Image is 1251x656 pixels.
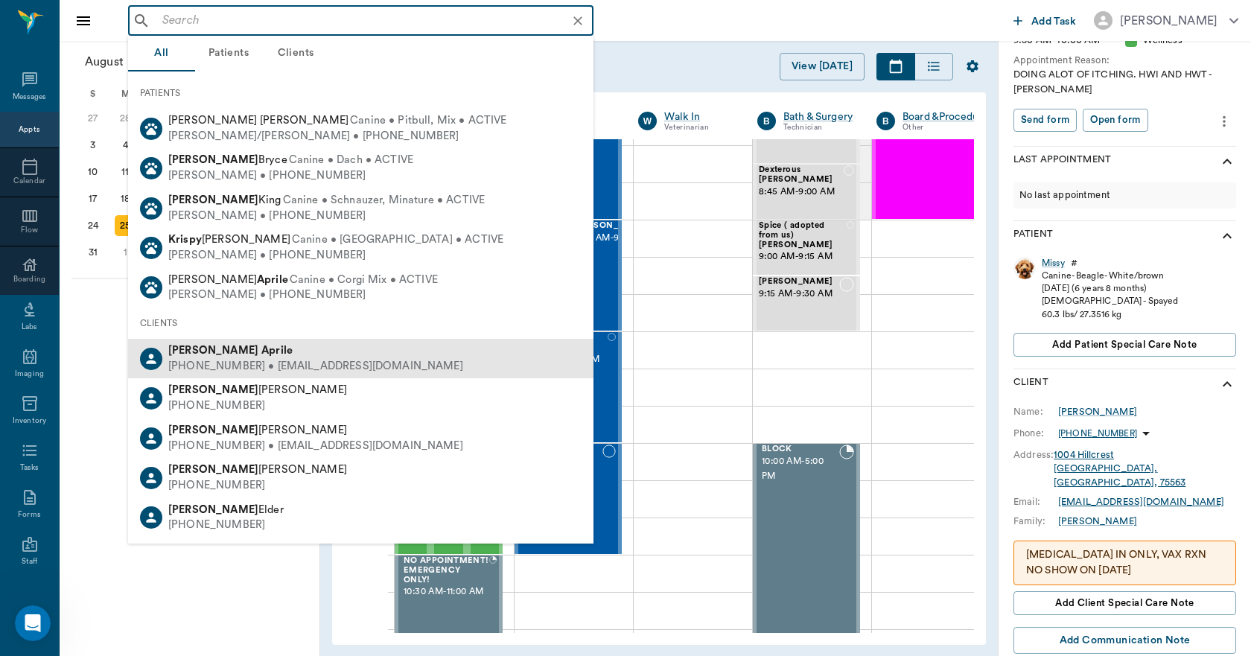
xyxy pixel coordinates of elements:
[1042,270,1178,282] div: Canine - Beagle - White/brown
[1071,257,1077,270] div: #
[1013,448,1054,462] div: Address:
[1013,427,1058,440] div: Phone:
[1042,295,1178,308] div: [DEMOGRAPHIC_DATA] - Spayed
[261,345,293,356] b: Aprile
[115,108,136,129] div: Monday, July 28, 2025
[83,108,104,129] div: Sunday, July 27, 2025
[1052,337,1197,353] span: Add patient Special Care Note
[115,215,136,236] div: Monday, August 25, 2025
[1218,227,1236,245] svg: show more
[1042,282,1178,295] div: [DATE] (6 years 8 months)
[168,154,258,165] b: [PERSON_NAME]
[168,518,284,533] div: [PHONE_NUMBER]
[13,92,47,103] div: Messages
[1042,257,1065,270] a: Missy
[574,231,649,261] span: 9:00 AM - 9:30 AM
[759,277,839,287] span: [PERSON_NAME]
[168,234,202,245] b: Krispy
[168,154,287,165] span: Bryce
[876,112,895,130] div: B
[1042,308,1178,321] div: 60.3 lbs / 27.3516 kg
[289,153,413,168] span: Canine • Dach • ACTIVE
[404,585,489,599] span: 10:30 AM - 11:00 AM
[290,273,438,288] span: Canine • Corgi Mix • ACTIVE
[783,109,854,124] a: Bath & Surgery
[156,10,589,31] input: Search
[83,188,104,209] div: Sunday, August 17, 2025
[1218,153,1236,171] svg: show more
[127,51,159,72] span: 2025
[128,77,593,109] div: PATIENTS
[115,135,136,156] div: Monday, August 4, 2025
[903,109,993,124] div: Board &Procedures
[1013,591,1236,615] button: Add client Special Care Note
[168,359,463,375] div: [PHONE_NUMBER] • [EMAIL_ADDRESS][DOMAIN_NAME]
[168,384,258,395] b: [PERSON_NAME]
[168,274,288,285] span: [PERSON_NAME]
[15,605,51,641] iframe: Intercom live chat
[1013,68,1236,96] div: DOING ALOT OF ITCHING. HWI AND HWT -[PERSON_NAME]
[404,556,489,585] span: NO APPOINTMENT! EMERGENCY ONLY!
[168,194,258,206] b: [PERSON_NAME]
[780,53,865,80] button: View [DATE]
[22,556,37,567] div: Staff
[1013,257,1036,279] img: Profile Image
[1212,109,1236,134] button: more
[783,121,854,134] div: Technician
[168,208,485,224] div: [PERSON_NAME] • [PHONE_NUMBER]
[1013,109,1077,132] button: Send form
[664,109,735,124] a: Walk In
[168,287,438,303] div: [PERSON_NAME] • [PHONE_NUMBER]
[1013,495,1058,509] div: Email:
[664,121,735,134] div: Veterinarian
[168,345,258,356] b: [PERSON_NAME]
[1120,12,1217,30] div: [PERSON_NAME]
[115,162,136,182] div: Monday, August 11, 2025
[18,509,40,520] div: Forms
[1013,227,1053,245] p: Patient
[1008,7,1082,34] button: Add Task
[83,135,104,156] div: Sunday, August 3, 2025
[168,504,284,515] span: Elder
[638,112,657,130] div: W
[195,36,262,71] button: Patients
[1013,405,1058,418] div: Name:
[1058,515,1137,528] a: [PERSON_NAME]
[574,221,649,231] span: [PERSON_NAME]
[1058,405,1137,418] a: [PERSON_NAME]
[1083,109,1147,132] button: Open form
[1058,497,1224,506] a: [EMAIL_ADDRESS][DOMAIN_NAME]
[168,115,348,126] span: [PERSON_NAME] [PERSON_NAME]
[757,112,776,130] div: B
[168,464,347,475] span: [PERSON_NAME]
[168,234,290,245] span: [PERSON_NAME]
[115,188,136,209] div: Monday, August 18, 2025
[1218,375,1236,393] svg: show more
[128,308,593,339] div: CLIENTS
[567,10,588,31] button: Clear
[168,478,347,494] div: [PHONE_NUMBER]
[19,124,39,136] div: Appts
[753,164,860,220] div: NOT_CONFIRMED, 8:45 AM - 9:00 AM
[753,276,860,331] div: NOT_CONFIRMED, 9:15 AM - 9:30 AM
[22,322,37,333] div: Labs
[1026,547,1223,579] p: [MEDICAL_DATA] IN ONLY, VAX RXN NO SHOW ON [DATE]
[1058,427,1137,440] p: [PHONE_NUMBER]
[20,462,39,474] div: Tasks
[1013,182,1236,208] div: No last appointment
[168,194,281,206] span: King
[753,220,860,276] div: NOT_CONFIRMED, 9:00 AM - 9:15 AM
[872,108,979,220] div: NOT_CONFIRMED, 8:30 AM - 9:00 AM
[128,36,195,71] button: All
[168,384,347,395] span: [PERSON_NAME]
[292,232,503,248] span: Canine • [GEOGRAPHIC_DATA] • ACTIVE
[1013,627,1236,655] button: Add Communication Note
[759,221,847,249] span: Spice ( adopted from us) [PERSON_NAME]
[168,168,413,184] div: [PERSON_NAME] • [PHONE_NUMBER]
[257,274,288,285] b: Aprile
